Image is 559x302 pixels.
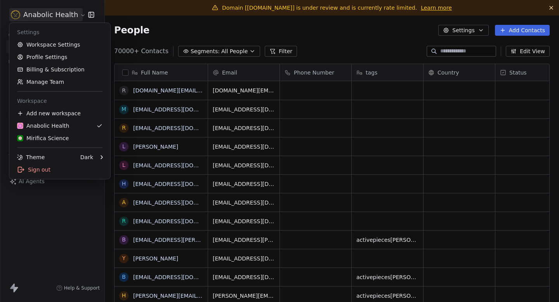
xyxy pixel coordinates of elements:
img: MIRIFICA%20science_logo_icon-big.png [17,135,23,141]
div: Anabolic Health [17,122,69,130]
a: Billing & Subscription [12,63,107,76]
div: Dark [80,153,93,161]
img: Anabolic-Health-Icon-192.png [17,123,23,129]
div: Theme [17,153,45,161]
a: Workspace Settings [12,38,107,51]
div: Add new workspace [12,107,107,120]
div: Sign out [12,163,107,176]
a: Profile Settings [12,51,107,63]
div: Mirifica Science [17,134,69,142]
div: Workspace [12,95,107,107]
a: Manage Team [12,76,107,88]
div: Settings [12,26,107,38]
